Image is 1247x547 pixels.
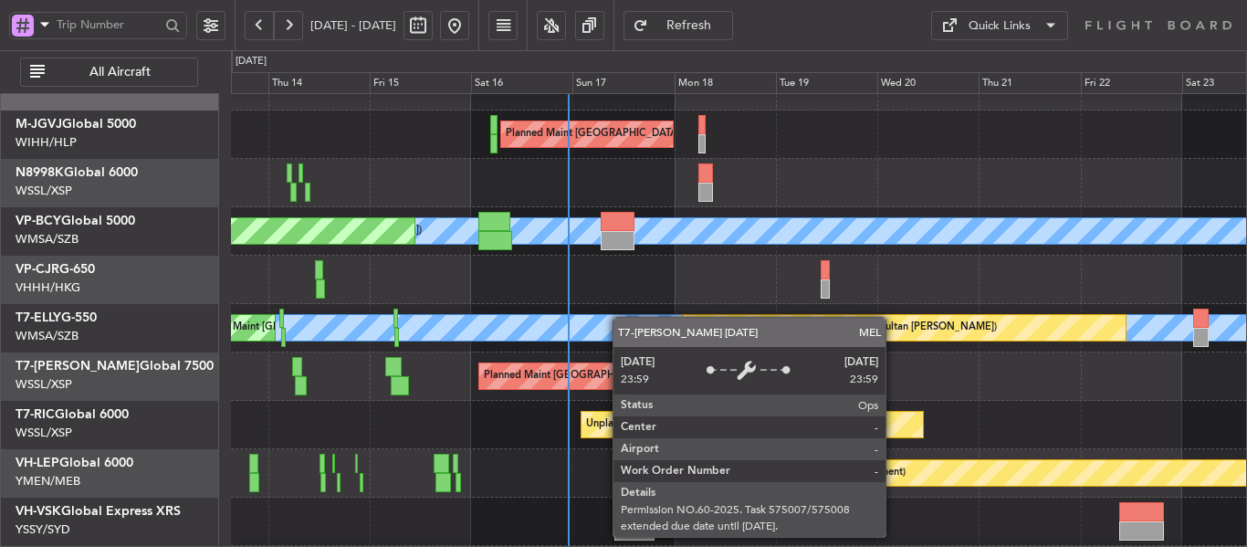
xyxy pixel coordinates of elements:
span: VP-CJR [16,263,59,276]
div: Planned Maint [GEOGRAPHIC_DATA] (Seletar) [506,121,720,148]
div: Fri 22 [1081,72,1182,94]
span: VP-BCY [16,215,61,227]
a: VHHH/HKG [16,279,80,296]
div: Tue 19 [776,72,877,94]
span: T7-ELLY [16,311,61,324]
button: All Aircraft [20,58,198,87]
button: Refresh [623,11,733,40]
a: VP-CJRG-650 [16,263,95,276]
a: WSSL/XSP [16,376,72,393]
a: M-JGVJGlobal 5000 [16,118,136,131]
a: T7-[PERSON_NAME]Global 7500 [16,360,214,373]
div: Fri 15 [370,72,471,94]
a: VP-BCYGlobal 5000 [16,215,135,227]
a: WSSL/XSP [16,425,72,441]
a: WIHH/HLP [16,134,77,151]
span: VH-VSK [16,505,61,518]
a: T7-RICGlobal 6000 [16,408,129,421]
div: [DATE] [236,54,267,69]
a: VH-VSKGlobal Express XRS [16,505,181,518]
a: WMSA/SZB [16,328,79,344]
div: Unplanned Maint Wichita (Wichita Mid-continent) [679,459,906,487]
span: T7-RIC [16,408,55,421]
div: Mon 18 [675,72,776,94]
button: Quick Links [931,11,1068,40]
div: Quick Links [969,17,1031,36]
a: YMEN/MEB [16,473,80,489]
div: Planned Maint [GEOGRAPHIC_DATA] (Seletar) [484,363,698,390]
input: Trip Number [57,11,160,38]
div: Sun 17 [572,72,674,94]
div: Unplanned Maint [GEOGRAPHIC_DATA] (Sultan [PERSON_NAME]) [687,314,997,342]
a: YSSY/SYD [16,521,70,538]
div: Wed 20 [877,72,979,94]
div: Thu 21 [979,72,1080,94]
div: Thu 14 [268,72,370,94]
span: M-JGVJ [16,118,62,131]
span: All Aircraft [48,66,192,79]
span: T7-[PERSON_NAME] [16,360,140,373]
span: VH-LEP [16,457,59,469]
a: WSSL/XSP [16,183,72,199]
span: N8998K [16,166,64,179]
a: WMSA/SZB [16,231,79,247]
span: [DATE] - [DATE] [310,17,396,34]
a: N8998KGlobal 6000 [16,166,138,179]
a: T7-ELLYG-550 [16,311,97,324]
div: Unplanned Maint [GEOGRAPHIC_DATA] (Seletar) [586,411,813,438]
a: VH-LEPGlobal 6000 [16,457,133,469]
div: Sat 16 [471,72,572,94]
span: Refresh [652,19,727,32]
